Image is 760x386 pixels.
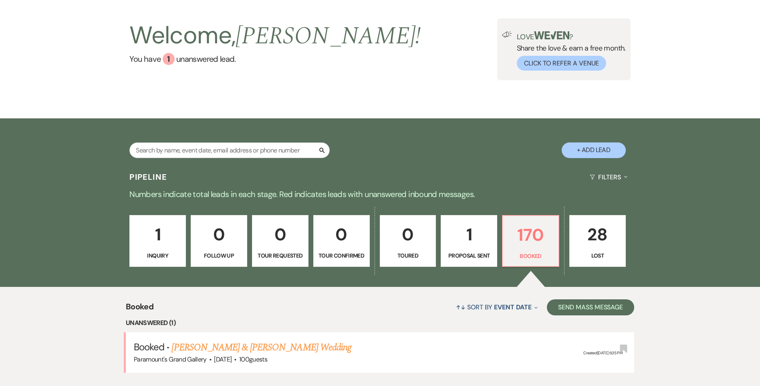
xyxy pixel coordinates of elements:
span: Booked [134,341,164,353]
a: [PERSON_NAME] & [PERSON_NAME] Wedding [171,340,351,355]
p: Proposal Sent [446,251,492,260]
p: Numbers indicate total leads in each stage. Red indicates leads with unanswered inbound messages. [92,188,669,201]
span: [DATE] [214,355,232,364]
a: 0Follow Up [191,215,247,267]
h3: Pipeline [129,171,167,183]
a: 1Proposal Sent [441,215,497,267]
div: 1 [163,53,175,65]
p: 0 [196,221,242,248]
a: 170Booked [502,215,559,267]
span: Created: [DATE] 6:35 PM [583,351,622,356]
a: 0Tour Requested [252,215,308,267]
span: Event Date [494,303,531,311]
span: Booked [126,301,153,318]
h2: Welcome, [129,18,421,53]
button: Send Mass Message [547,299,634,315]
p: Inquiry [135,251,181,260]
a: 0Tour Confirmed [313,215,370,267]
button: + Add Lead [562,142,626,158]
span: 100 guests [239,355,267,364]
img: loud-speaker-illustration.svg [502,31,512,38]
a: You have 1 unanswered lead. [129,53,421,65]
p: 1 [446,221,492,248]
button: Filters [587,167,630,188]
p: Tour Requested [257,251,303,260]
span: [PERSON_NAME] ! [236,18,421,55]
p: 0 [385,221,431,248]
p: 28 [575,221,621,248]
a: 28Lost [569,215,626,267]
p: Love ? [517,31,626,41]
button: Sort By Event Date [453,297,541,318]
p: Booked [508,252,554,260]
p: Tour Confirmed [319,251,365,260]
p: 170 [508,221,554,248]
div: Share the love & earn a free month. [512,31,626,71]
img: weven-logo-green.svg [534,31,570,39]
p: Toured [385,251,431,260]
p: 0 [257,221,303,248]
a: 0Toured [380,215,436,267]
li: Unanswered (1) [126,318,634,328]
span: ↑↓ [456,303,466,311]
p: Follow Up [196,251,242,260]
p: Lost [575,251,621,260]
a: 1Inquiry [129,215,186,267]
p: 1 [135,221,181,248]
input: Search by name, event date, email address or phone number [129,142,330,158]
button: Click to Refer a Venue [517,56,606,71]
span: Paramount's Grand Gallery [134,355,207,364]
p: 0 [319,221,365,248]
